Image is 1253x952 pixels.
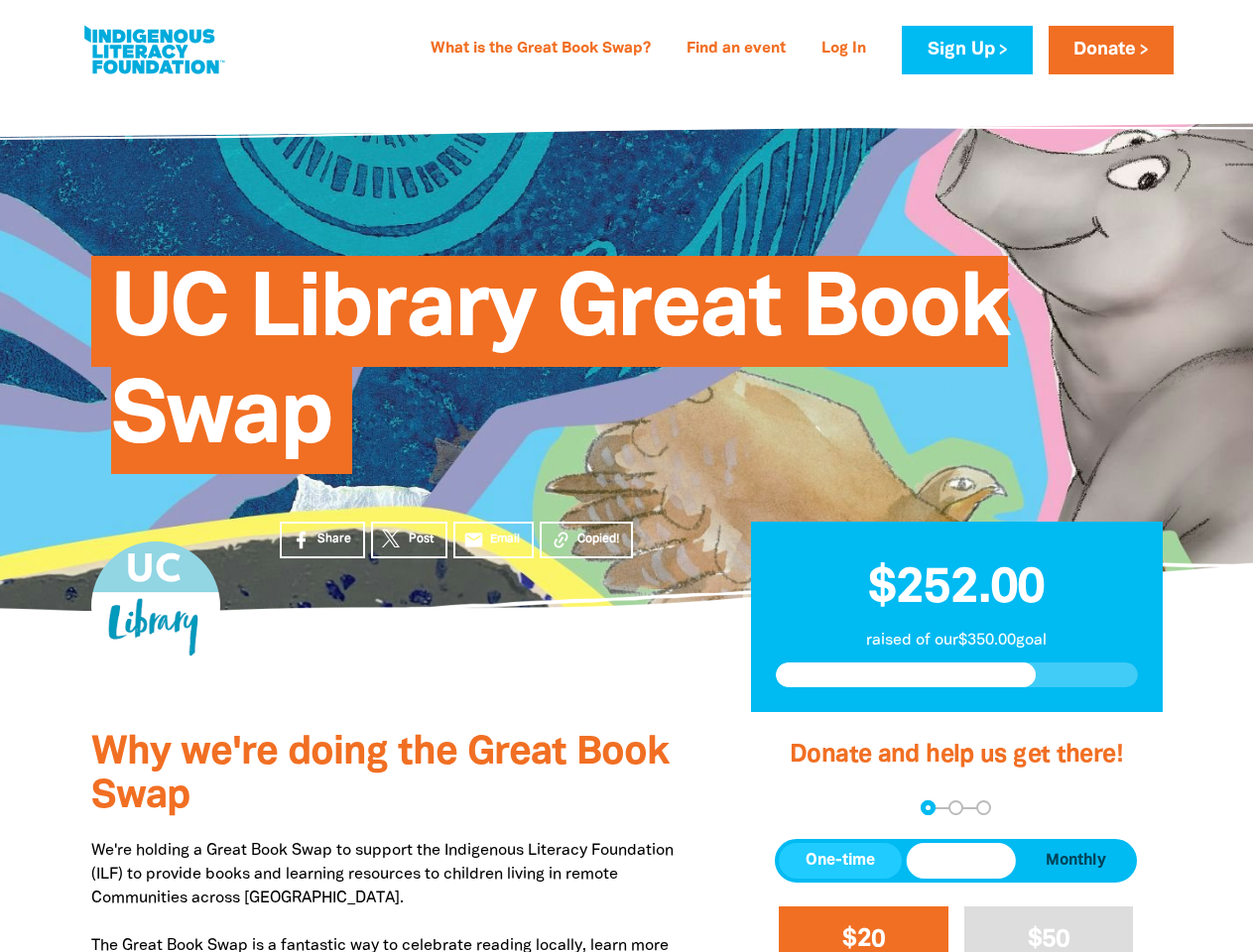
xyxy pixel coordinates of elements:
[790,744,1123,767] span: Donate and help us get there!
[1019,843,1133,879] button: Monthly
[91,735,669,815] span: Why we're doing the Great Book Swap
[577,531,619,548] span: Copied!
[1046,849,1106,873] span: Monthly
[906,843,1015,879] button: Weekly
[842,928,885,951] span: $20
[933,849,988,873] span: Weekly
[453,522,535,558] a: emailEmail
[409,531,434,548] span: Post
[976,800,991,815] button: Navigate to step 3 of 3 to enter your payment details
[776,629,1138,653] p: raised of our $350.00 goal
[540,522,633,558] button: Copied!
[111,271,1009,474] span: UC Library Great Book Swap
[948,800,963,815] button: Navigate to step 2 of 3 to enter your details
[806,849,875,873] span: One-time
[317,531,351,548] span: Share
[675,34,798,65] a: Find an event
[419,34,663,65] a: What is the Great Book Swap?
[1049,26,1174,74] a: Donate
[921,800,936,815] button: Navigate to step 1 of 3 to enter your donation amount
[779,843,902,879] button: One-time
[490,531,520,548] span: Email
[902,26,1032,74] a: Sign Up
[280,522,365,558] a: Share
[775,839,1137,883] div: Donation frequency
[868,566,1045,612] span: $252.00
[810,34,878,65] a: Log In
[371,522,447,558] a: Post
[463,530,484,550] i: email
[1028,928,1070,951] span: $50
